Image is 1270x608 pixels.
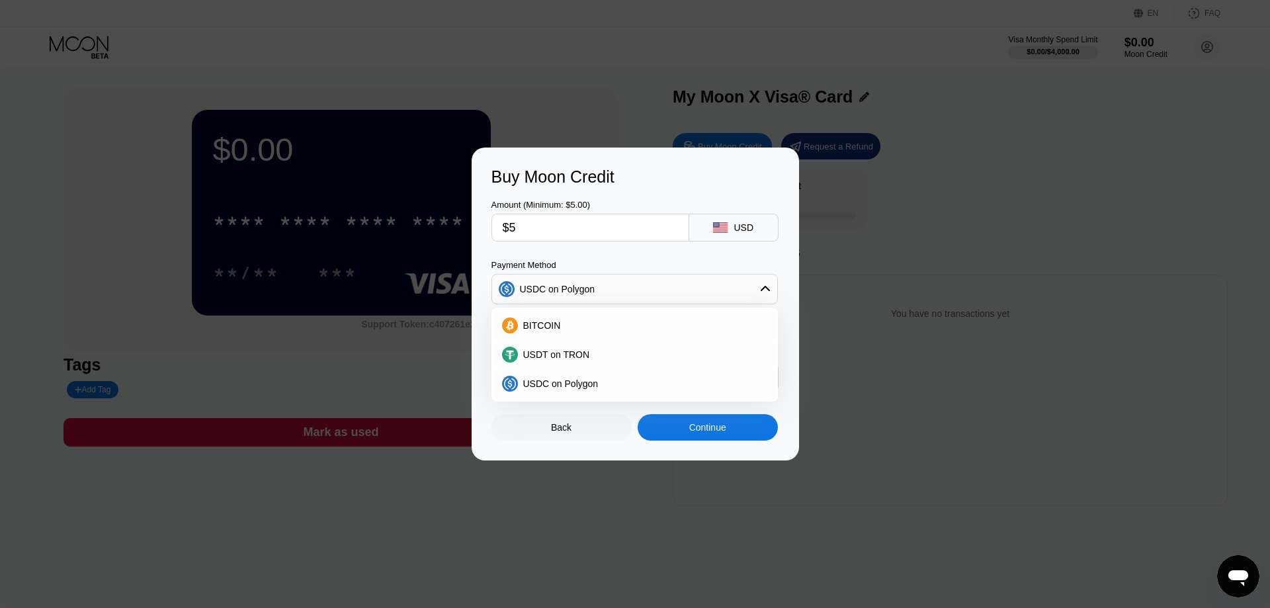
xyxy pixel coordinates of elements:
[638,414,778,441] div: Continue
[495,312,774,339] div: BITCOIN
[523,378,599,389] span: USDC on Polygon
[503,214,678,241] input: $0.00
[551,422,571,433] div: Back
[520,284,595,294] div: USDC on Polygon
[734,222,753,233] div: USD
[491,414,632,441] div: Back
[523,349,590,360] span: USDT on TRON
[491,260,778,270] div: Payment Method
[491,167,779,187] div: Buy Moon Credit
[1217,555,1259,597] iframe: Button to launch messaging window
[495,370,774,397] div: USDC on Polygon
[523,320,561,331] span: BITCOIN
[491,200,689,210] div: Amount (Minimum: $5.00)
[495,341,774,368] div: USDT on TRON
[492,276,777,302] div: USDC on Polygon
[689,422,726,433] div: Continue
